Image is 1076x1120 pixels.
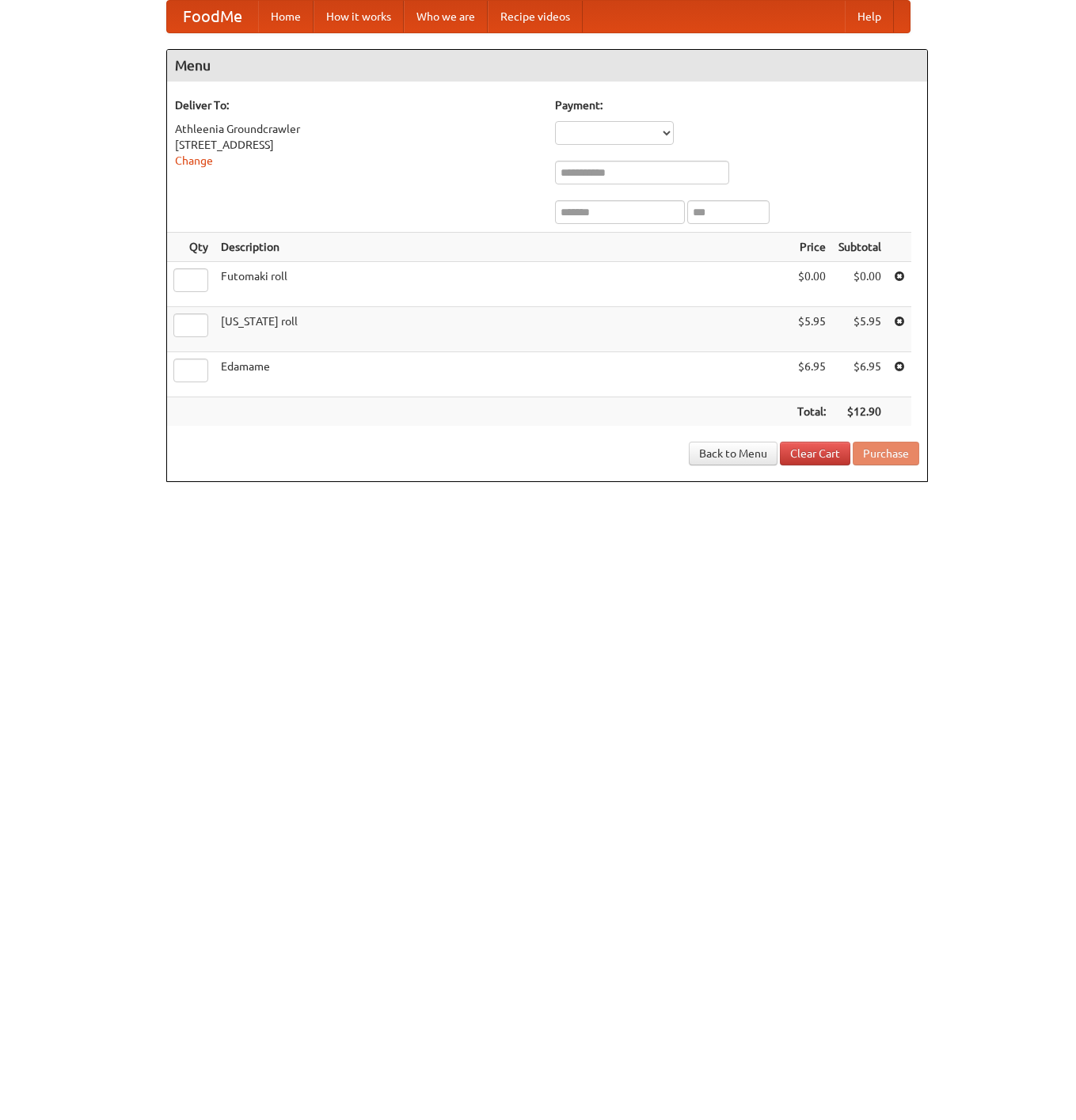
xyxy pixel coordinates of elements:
[175,97,539,113] h5: Deliver To:
[488,1,583,32] a: Recipe videos
[175,154,213,167] a: Change
[791,307,832,352] td: $5.95
[832,352,888,397] td: $6.95
[832,233,888,262] th: Subtotal
[791,233,832,262] th: Price
[215,352,791,397] td: Edamame
[780,442,850,465] a: Clear Cart
[215,307,791,352] td: [US_STATE] roll
[555,97,919,113] h5: Payment:
[167,1,258,32] a: FoodMe
[791,397,832,427] th: Total:
[791,352,832,397] td: $6.95
[853,442,919,465] button: Purchase
[689,442,778,465] a: Back to Menu
[175,137,539,153] div: [STREET_ADDRESS]
[832,397,888,427] th: $12.90
[167,233,215,262] th: Qty
[845,1,894,32] a: Help
[791,262,832,307] td: $0.00
[175,121,539,137] div: Athleenia Groundcrawler
[832,307,888,352] td: $5.95
[215,233,791,262] th: Description
[404,1,488,32] a: Who we are
[314,1,404,32] a: How it works
[258,1,314,32] a: Home
[167,50,927,82] h4: Menu
[832,262,888,307] td: $0.00
[215,262,791,307] td: Futomaki roll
